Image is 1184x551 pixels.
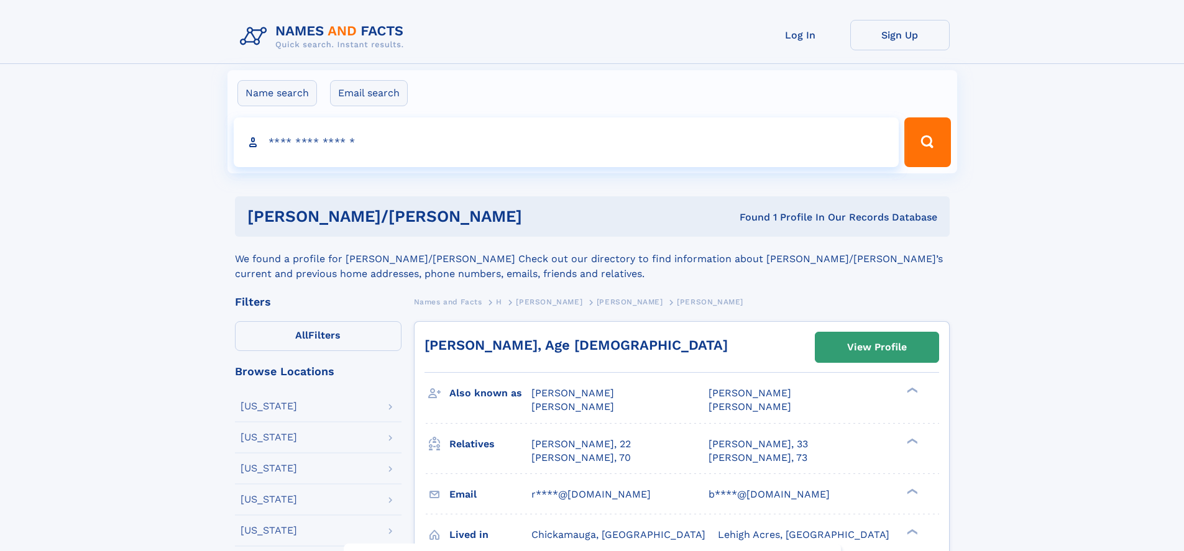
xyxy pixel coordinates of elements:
[295,329,308,341] span: All
[709,451,807,465] a: [PERSON_NAME], 73
[234,117,899,167] input: search input
[718,529,889,540] span: Lehigh Acres, [GEOGRAPHIC_DATA]
[235,237,950,281] div: We found a profile for [PERSON_NAME]/[PERSON_NAME] Check out our directory to find information ab...
[751,20,850,50] a: Log In
[449,524,531,545] h3: Lived in
[449,484,531,505] h3: Email
[241,463,297,473] div: [US_STATE]
[496,294,502,309] a: H
[904,437,919,445] div: ❯
[496,298,502,306] span: H
[330,80,408,106] label: Email search
[241,401,297,411] div: [US_STATE]
[449,434,531,455] h3: Relatives
[904,487,919,495] div: ❯
[531,437,631,451] a: [PERSON_NAME], 22
[235,20,414,53] img: Logo Names and Facts
[235,366,402,377] div: Browse Locations
[847,333,907,362] div: View Profile
[709,437,808,451] a: [PERSON_NAME], 33
[235,321,402,351] label: Filters
[709,401,791,412] span: [PERSON_NAME]
[631,211,937,224] div: Found 1 Profile In Our Records Database
[516,298,582,306] span: [PERSON_NAME]
[531,401,614,412] span: [PERSON_NAME]
[597,294,663,309] a: [PERSON_NAME]
[531,451,631,465] a: [PERSON_NAME], 70
[235,296,402,307] div: Filters
[677,298,743,306] span: [PERSON_NAME]
[597,298,663,306] span: [PERSON_NAME]
[424,337,728,353] a: [PERSON_NAME], Age [DEMOGRAPHIC_DATA]
[237,80,317,106] label: Name search
[414,294,482,309] a: Names and Facts
[850,20,950,50] a: Sign Up
[904,527,919,535] div: ❯
[241,526,297,535] div: [US_STATE]
[904,386,919,394] div: ❯
[709,387,791,399] span: [PERSON_NAME]
[516,294,582,309] a: [PERSON_NAME]
[241,432,297,442] div: [US_STATE]
[531,387,614,399] span: [PERSON_NAME]
[241,494,297,504] div: [US_STATE]
[531,529,705,540] span: Chickamauga, [GEOGRAPHIC_DATA]
[815,332,938,362] a: View Profile
[904,117,950,167] button: Search Button
[247,209,631,224] h1: [PERSON_NAME]/[PERSON_NAME]
[449,383,531,404] h3: Also known as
